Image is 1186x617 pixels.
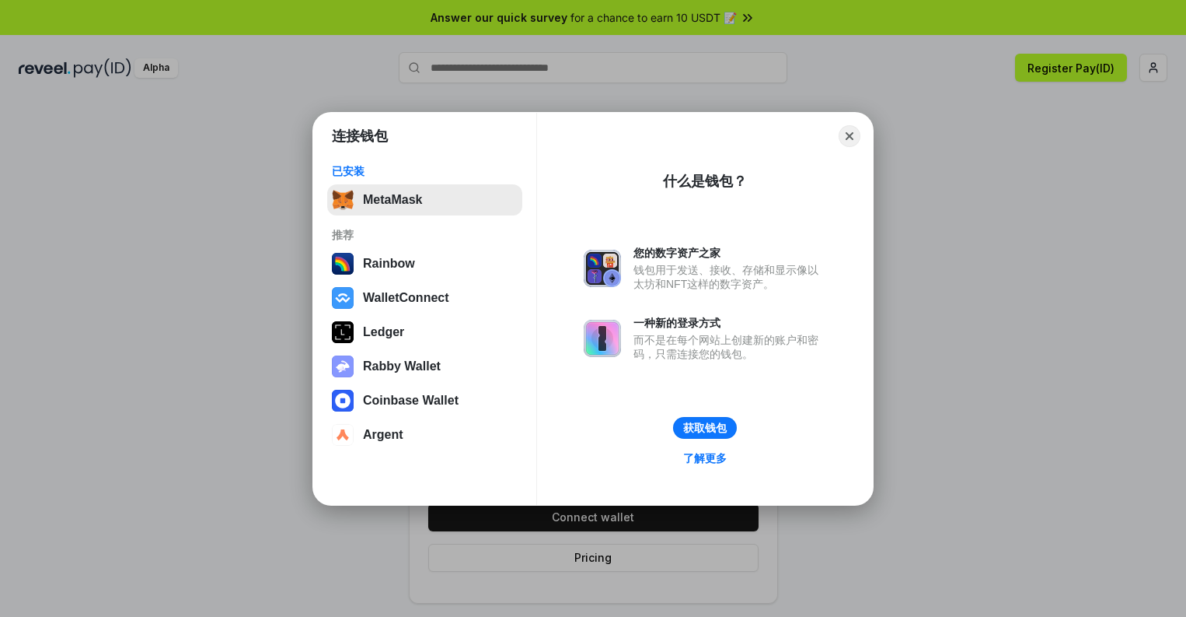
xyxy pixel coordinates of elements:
div: Argent [363,428,403,442]
div: 而不是在每个网站上创建新的账户和密码，只需连接您的钱包。 [633,333,826,361]
div: Coinbase Wallet [363,394,459,408]
button: Rabby Wallet [327,351,522,382]
img: svg+xml,%3Csvg%20width%3D%22120%22%20height%3D%22120%22%20viewBox%3D%220%200%20120%20120%22%20fil... [332,253,354,275]
div: 已安装 [332,164,518,178]
img: svg+xml,%3Csvg%20xmlns%3D%22http%3A%2F%2Fwww.w3.org%2F2000%2Fsvg%22%20fill%3D%22none%22%20viewBox... [332,356,354,377]
img: svg+xml,%3Csvg%20fill%3D%22none%22%20height%3D%2233%22%20viewBox%3D%220%200%2035%2033%22%20width%... [332,189,354,211]
div: MetaMask [363,193,422,207]
div: Rainbow [363,257,415,271]
img: svg+xml,%3Csvg%20width%3D%2228%22%20height%3D%2228%22%20viewBox%3D%220%200%2028%2028%22%20fill%3D... [332,424,354,446]
img: svg+xml,%3Csvg%20width%3D%2228%22%20height%3D%2228%22%20viewBox%3D%220%200%2028%2028%22%20fill%3D... [332,287,354,309]
div: 推荐 [332,228,518,242]
h1: 连接钱包 [332,127,388,145]
button: Close [839,125,860,147]
button: MetaMask [327,184,522,216]
button: Ledger [327,317,522,348]
img: svg+xml,%3Csvg%20xmlns%3D%22http%3A%2F%2Fwww.w3.org%2F2000%2Fsvg%22%20width%3D%2228%22%20height%3... [332,321,354,343]
div: 您的数字资产之家 [633,246,826,260]
div: 获取钱包 [683,421,727,435]
button: WalletConnect [327,282,522,314]
button: Rainbow [327,248,522,279]
div: 了解更多 [683,451,727,465]
div: 什么是钱包？ [663,172,747,191]
div: Rabby Wallet [363,359,441,373]
img: svg+xml,%3Csvg%20xmlns%3D%22http%3A%2F%2Fwww.w3.org%2F2000%2Fsvg%22%20fill%3D%22none%22%20viewBox... [584,250,621,287]
div: 一种新的登录方式 [633,316,826,330]
div: 钱包用于发送、接收、存储和显示像以太坊和NFT这样的数字资产。 [633,263,826,291]
button: 获取钱包 [673,417,737,439]
button: Argent [327,419,522,450]
div: Ledger [363,325,404,339]
img: svg+xml,%3Csvg%20xmlns%3D%22http%3A%2F%2Fwww.w3.org%2F2000%2Fsvg%22%20fill%3D%22none%22%20viewBox... [584,320,621,357]
button: Coinbase Wallet [327,385,522,416]
div: WalletConnect [363,291,449,305]
img: svg+xml,%3Csvg%20width%3D%2228%22%20height%3D%2228%22%20viewBox%3D%220%200%2028%2028%22%20fill%3D... [332,390,354,412]
a: 了解更多 [674,448,736,468]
